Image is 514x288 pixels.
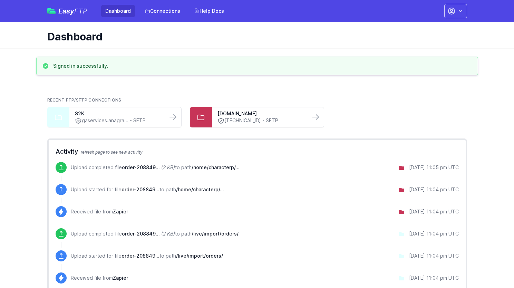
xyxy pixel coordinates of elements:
[409,164,459,171] div: [DATE] 11:05 pm UTC
[176,186,224,192] span: /home/characterp/public_html/wp-content/uploads/wpallexport/exports/sent/
[217,110,304,117] a: [DOMAIN_NAME]
[47,97,467,103] h2: Recent FTP/SFTP Connections
[409,186,459,193] div: [DATE] 11:04 pm UTC
[113,275,128,281] span: Zapier
[122,253,159,259] span: order-208849-2025-08-31-23.04.28.xml
[56,147,459,156] h2: Activity
[81,150,143,155] span: refresh page to see new activity
[113,209,128,214] span: Zapier
[74,7,87,15] span: FTP
[71,230,239,237] p: Upload completed file to path
[161,164,175,170] i: (2 KB)
[409,208,459,215] div: [DATE] 11:04 pm UTC
[47,30,462,43] h1: Dashboard
[71,164,240,171] p: Upload completed file to path
[176,253,223,259] span: /live/import/orders/
[140,5,184,17] a: Connections
[409,252,459,259] div: [DATE] 11:04 pm UTC
[47,8,87,15] a: EasyFTP
[122,231,160,237] span: order-208849-2025-08-31-23.04.28.xml
[122,164,160,170] span: order-208849-2025-08-31-23.04.28.xml.sent
[71,275,128,281] p: Received file from
[47,8,56,14] img: easyftp_logo.png
[190,5,228,17] a: Help Docs
[192,164,240,170] span: /home/characterp/public_html/wp-content/uploads/wpallexport/exports/sent/
[71,252,223,259] p: Upload started for file to path
[101,5,135,17] a: Dashboard
[192,231,239,237] span: /live/import/orders/
[409,230,459,237] div: [DATE] 11:04 pm UTC
[161,231,175,237] i: (2 KB)
[75,117,162,124] a: gaservices.anagra... - SFTP
[58,8,87,15] span: Easy
[75,110,162,117] a: S2K
[53,63,108,69] h3: Signed in successfully.
[217,117,304,124] a: [TECHNICAL_ID] - SFTP
[71,186,224,193] p: Upload started for file to path
[122,186,159,192] span: order-208849-2025-08-31-23.04.28.xml.sent
[409,275,459,281] div: [DATE] 11:04 pm UTC
[71,208,128,215] p: Received file from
